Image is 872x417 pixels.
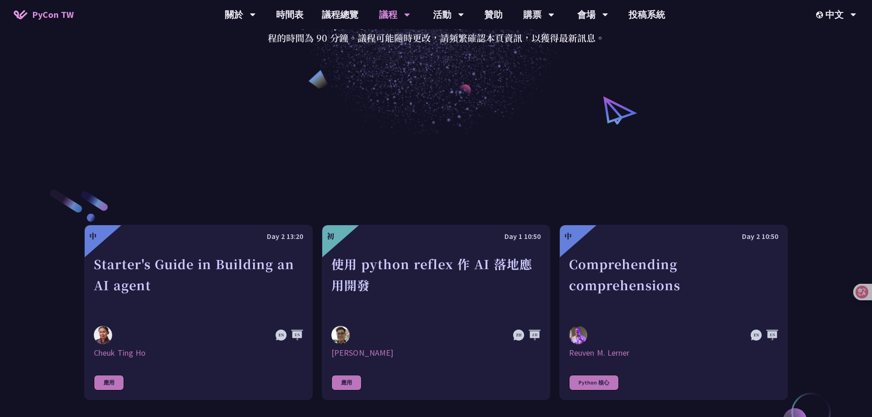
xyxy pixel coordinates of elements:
img: Cheuk Ting Ho [94,326,112,344]
div: [PERSON_NAME] [331,347,541,358]
div: Cheuk Ting Ho [94,347,303,358]
a: PyCon TW [5,3,83,26]
div: Day 1 10:50 [331,231,541,242]
p: 專業課程（Tutorial）是 PyCon [GEOGRAPHIC_DATA] 的一部分，只要有購票都有資格參與；專業課程的時間為 90 分鐘。議程可能隨時更改，請頻繁確認本頁資訊，以獲得最新訊息。 [223,17,649,45]
div: Reuven M. Lerner [569,347,778,358]
div: Comprehending comprehensions [569,254,778,317]
span: PyCon TW [32,8,74,22]
img: Reuven M. Lerner [569,326,587,346]
div: Python 核心 [569,375,619,390]
div: 應用 [94,375,124,390]
div: 中 [89,231,97,242]
div: Day 2 10:50 [569,231,778,242]
img: Locale Icon [816,11,825,18]
img: Home icon of PyCon TW 2025 [14,10,27,19]
div: Starter's Guide in Building an AI agent [94,254,303,317]
div: 中 [564,231,572,242]
a: 中 Day 2 10:50 Comprehending comprehensions Reuven M. Lerner Reuven M. Lerner Python 核心 [559,225,788,400]
div: 使用 python reflex 作 AI 落地應用開發 [331,254,541,317]
div: 應用 [331,375,362,390]
div: Day 2 13:20 [94,231,303,242]
div: 初 [327,231,334,242]
a: 初 Day 1 10:50 使用 python reflex 作 AI 落地應用開發 Milo Chen [PERSON_NAME] 應用 [322,225,550,400]
img: Milo Chen [331,326,350,344]
a: 中 Day 2 13:20 Starter's Guide in Building an AI agent Cheuk Ting Ho Cheuk Ting Ho 應用 [84,225,313,400]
